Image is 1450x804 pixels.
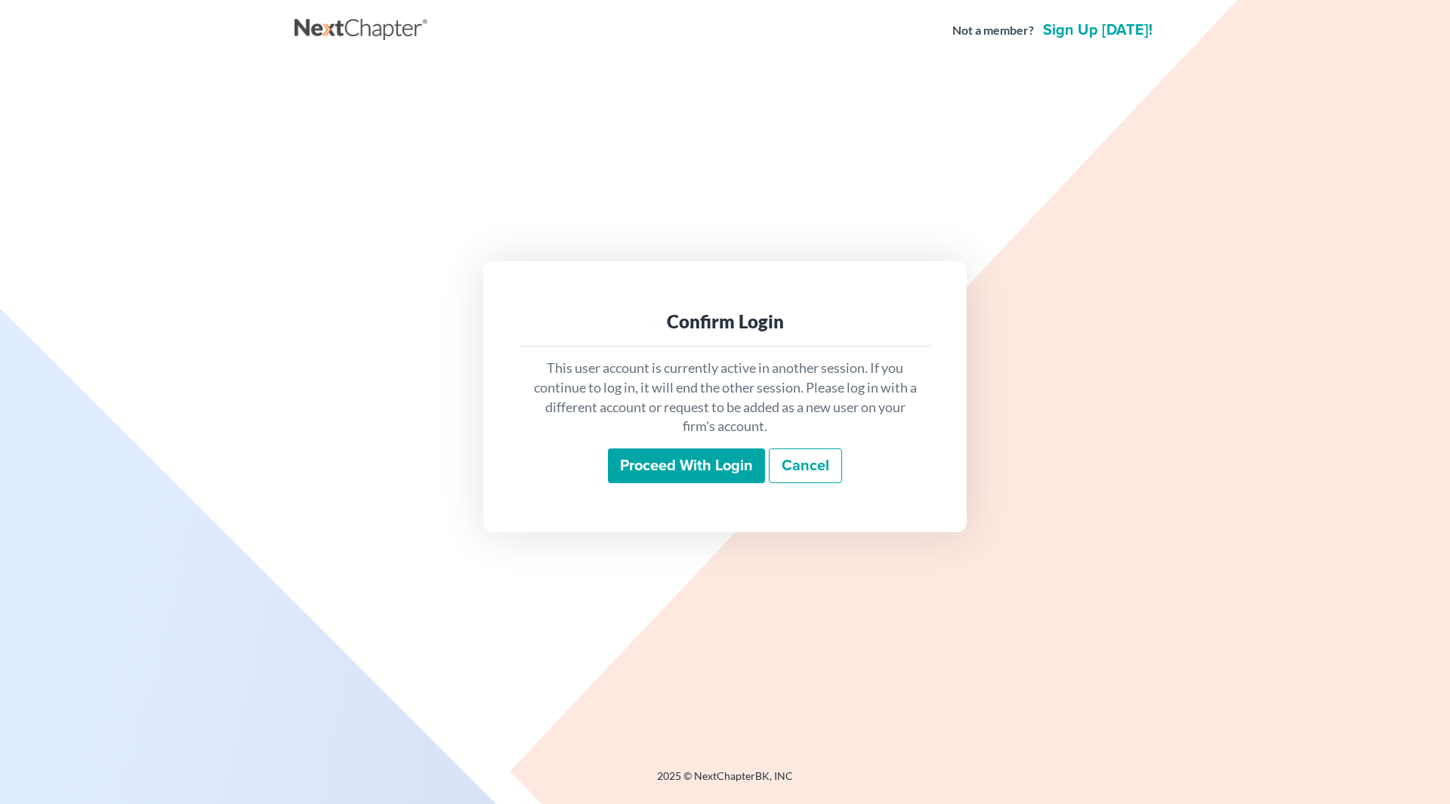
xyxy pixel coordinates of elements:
[608,448,765,483] input: Proceed with login
[952,22,1034,39] strong: Not a member?
[295,769,1155,796] div: 2025 © NextChapterBK, INC
[769,448,842,483] a: Cancel
[1040,23,1155,38] a: Sign up [DATE]!
[532,310,918,334] div: Confirm Login
[532,359,918,436] p: This user account is currently active in another session. If you continue to log in, it will end ...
